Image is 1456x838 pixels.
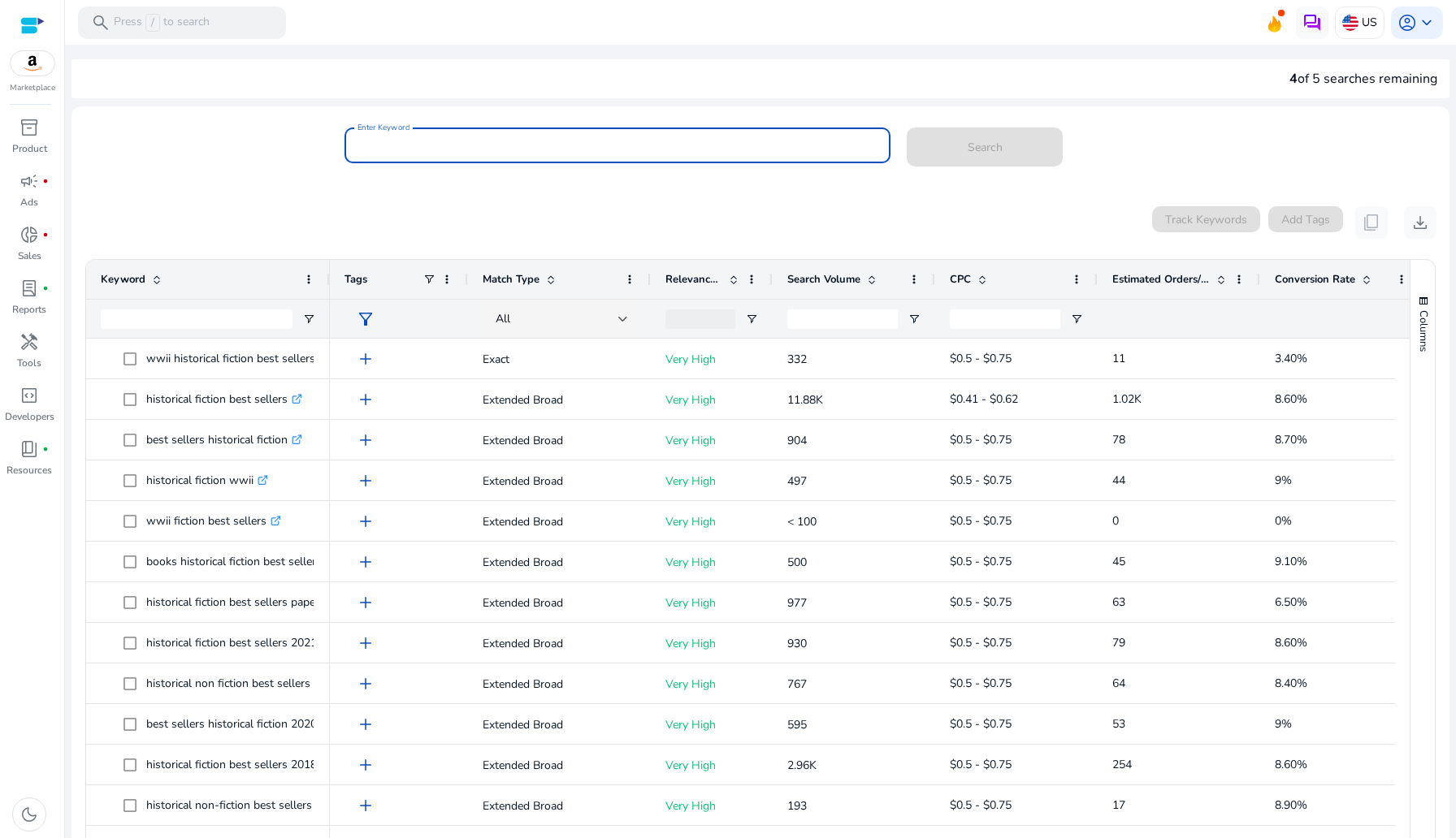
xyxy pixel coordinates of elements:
[1275,757,1307,772] span: 8.60%
[1404,206,1436,239] button: download
[483,789,636,823] p: Extended Broad
[665,546,758,579] p: Very High
[146,545,336,578] p: books historical fiction best sellers
[950,513,1012,529] span: $0.5 - $0.75
[908,313,921,326] button: Open Filter Menu
[787,636,807,651] span: 930
[787,473,807,489] span: 497
[356,552,375,572] span: add
[1289,69,1437,89] div: of 5 searches remaining
[665,424,758,457] p: Very High
[483,464,636,498] p: Extended Broad
[1112,554,1125,569] span: 45
[1275,554,1307,569] span: 9.10%
[357,122,409,133] mat-label: Enter Keyword
[101,272,145,287] span: Keyword
[1275,391,1307,407] span: 8.60%
[19,332,39,352] span: handyman
[146,342,330,375] p: wwii historical fiction best sellers
[1410,213,1430,232] span: download
[1275,716,1292,732] span: 9%
[665,708,758,741] p: Very High
[787,272,860,287] span: Search Volume
[12,141,47,156] p: Product
[356,390,375,409] span: add
[1275,635,1307,650] span: 8.60%
[302,313,315,326] button: Open Filter Menu
[483,272,539,287] span: Match Type
[1112,716,1125,732] span: 53
[344,272,367,287] span: Tags
[483,383,636,417] p: Extended Broad
[787,514,817,529] span: < 100
[356,633,375,653] span: add
[146,707,331,741] p: best sellers historical fiction 2020
[114,14,210,32] p: Press to search
[950,473,1012,488] span: $0.5 - $0.75
[496,311,510,326] span: All
[19,279,39,298] span: lab_profile
[950,797,1012,813] span: $0.5 - $0.75
[483,586,636,620] p: Extended Broad
[11,51,54,76] img: amazon.svg
[146,464,268,497] p: historical fiction wwii
[665,383,758,417] p: Very High
[145,14,160,32] span: /
[1275,797,1307,813] span: 8.90%
[91,13,110,32] span: search
[19,225,39,244] span: donut_small
[146,382,302,416] p: historical fiction best sellers
[1342,15,1358,31] img: us.svg
[483,546,636,579] p: Extended Broad
[1112,797,1125,813] span: 17
[1112,432,1125,447] span: 78
[787,352,807,367] span: 332
[146,585,357,619] p: historical fiction best sellers paperback
[787,433,807,448] span: 904
[787,392,823,408] span: 11.88K
[356,755,375,775] span: add
[1070,313,1083,326] button: Open Filter Menu
[483,627,636,660] p: Extended Broad
[356,674,375,693] span: add
[950,554,1012,569] span: $0.5 - $0.75
[356,512,375,531] span: add
[356,796,375,815] span: add
[665,343,758,376] p: Very High
[950,391,1018,407] span: $0.41 - $0.62
[1416,310,1431,352] span: Columns
[1275,432,1307,447] span: 8.70%
[1275,272,1355,287] span: Conversion Rate
[1112,473,1125,488] span: 44
[787,555,807,570] span: 500
[146,667,325,700] p: historical non fiction best sellers
[665,667,758,701] p: Very High
[483,424,636,457] p: Extended Broad
[950,432,1012,447] span: $0.5 - $0.75
[1112,272,1210,287] span: Estimated Orders/Month
[1112,635,1125,650] span: 79
[146,748,331,781] p: historical fiction best sellers 2018
[1275,513,1292,529] span: 0%
[19,118,39,137] span: inventory_2
[1397,13,1417,32] span: account_circle
[10,82,55,94] p: Marketplace
[950,594,1012,610] span: $0.5 - $0.75
[950,676,1012,691] span: $0.5 - $0.75
[20,195,38,209] p: Ads
[665,586,758,620] p: Very High
[12,302,46,317] p: Reports
[665,464,758,498] p: Very High
[356,309,375,329] span: filter_alt
[356,349,375,369] span: add
[787,798,807,814] span: 193
[1275,351,1307,366] span: 3.40%
[42,285,49,292] span: fiber_manual_record
[950,635,1012,650] span: $0.5 - $0.75
[950,272,971,287] span: CPC
[5,409,54,424] p: Developers
[42,231,49,238] span: fiber_manual_record
[483,708,636,741] p: Extended Broad
[1112,676,1125,691] span: 64
[1417,13,1436,32] span: keyboard_arrow_down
